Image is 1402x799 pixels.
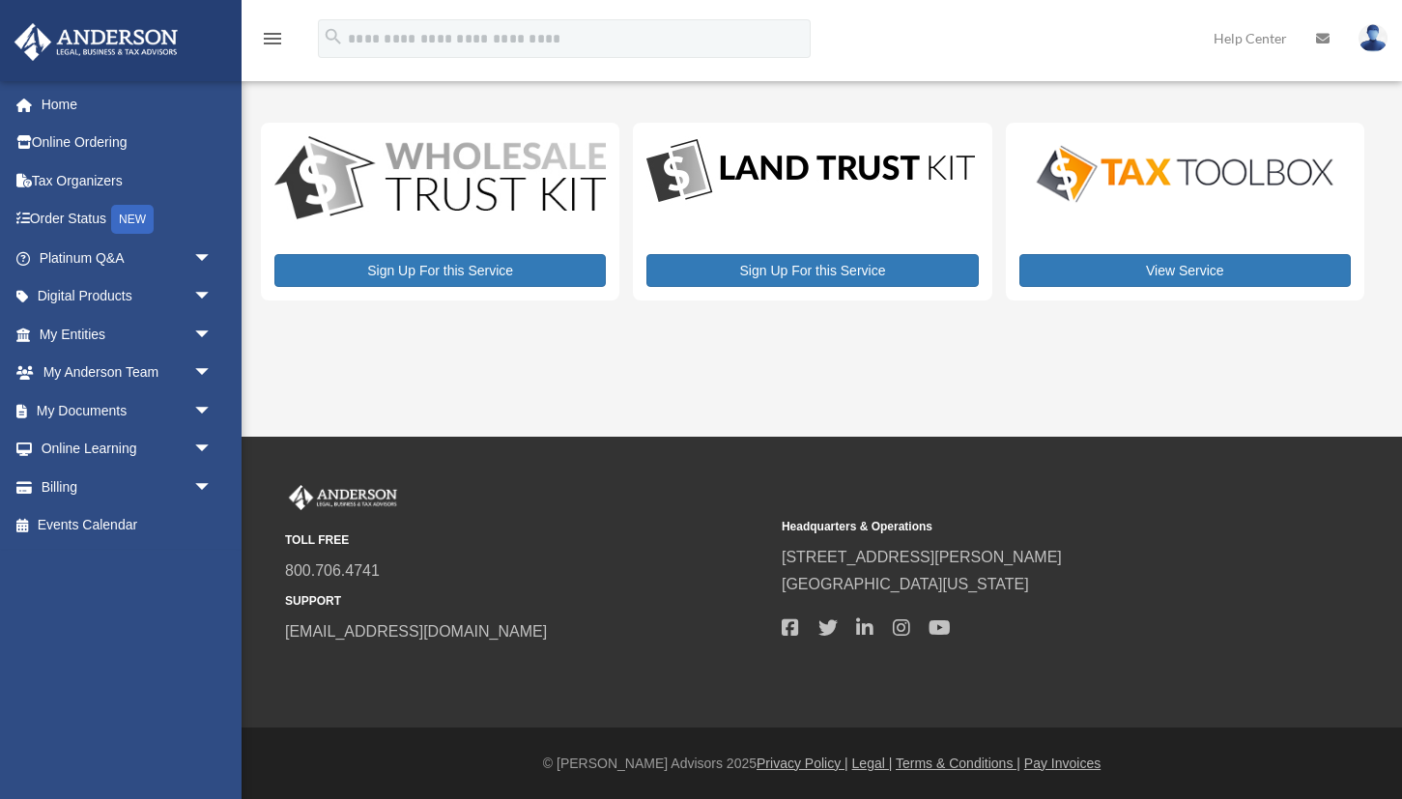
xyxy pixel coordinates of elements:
i: search [323,26,344,47]
small: Headquarters & Operations [782,517,1265,537]
a: [GEOGRAPHIC_DATA][US_STATE] [782,576,1029,592]
div: NEW [111,205,154,234]
a: Billingarrow_drop_down [14,468,242,506]
a: Legal | [852,756,893,771]
a: Sign Up For this Service [274,254,606,287]
i: menu [261,27,284,50]
span: arrow_drop_down [193,277,232,317]
span: arrow_drop_down [193,391,232,431]
img: Anderson Advisors Platinum Portal [9,23,184,61]
a: 800.706.4741 [285,562,380,579]
a: Order StatusNEW [14,200,242,240]
a: My Entitiesarrow_drop_down [14,315,242,354]
a: View Service [1019,254,1351,287]
a: Home [14,85,242,124]
span: arrow_drop_down [193,315,232,355]
small: TOLL FREE [285,530,768,551]
div: © [PERSON_NAME] Advisors 2025 [242,752,1402,776]
span: arrow_drop_down [193,239,232,278]
a: Digital Productsarrow_drop_down [14,277,232,316]
a: My Documentsarrow_drop_down [14,391,242,430]
a: Events Calendar [14,506,242,545]
img: WS-Trust-Kit-lgo-1.jpg [274,136,606,224]
span: arrow_drop_down [193,468,232,507]
img: Anderson Advisors Platinum Portal [285,485,401,510]
a: My Anderson Teamarrow_drop_down [14,354,242,392]
a: Tax Organizers [14,161,242,200]
a: Online Ordering [14,124,242,162]
a: menu [261,34,284,50]
span: arrow_drop_down [193,354,232,393]
a: Terms & Conditions | [896,756,1020,771]
span: arrow_drop_down [193,430,232,470]
a: Platinum Q&Aarrow_drop_down [14,239,242,277]
img: LandTrust_lgo-1.jpg [646,136,975,207]
a: Privacy Policy | [757,756,848,771]
small: SUPPORT [285,591,768,612]
a: [STREET_ADDRESS][PERSON_NAME] [782,549,1062,565]
img: User Pic [1359,24,1388,52]
a: Online Learningarrow_drop_down [14,430,242,469]
a: Sign Up For this Service [646,254,978,287]
a: [EMAIL_ADDRESS][DOMAIN_NAME] [285,623,547,640]
a: Pay Invoices [1024,756,1101,771]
